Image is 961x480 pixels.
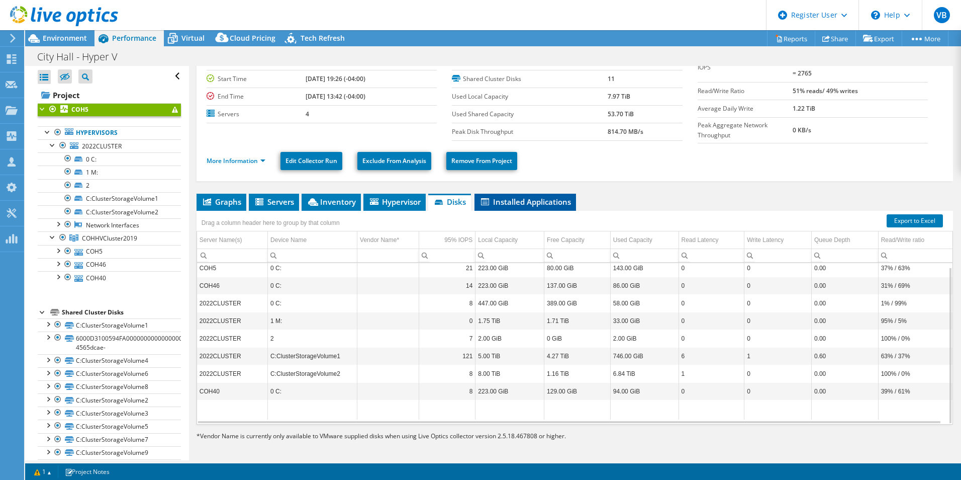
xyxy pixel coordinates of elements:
[698,62,793,72] label: IOPS
[38,459,181,472] a: C:ClusterStorageVolume10
[197,347,268,365] td: Column Server Name(s), Value 2022CLUSTER
[478,234,518,246] div: Local Capacity
[419,277,475,294] td: Column 95% IOPS, Value 14
[811,277,878,294] td: Column Queue Depth, Value 0.00
[679,365,744,382] td: Column Read Latency, Value 1
[679,294,744,312] td: Column Read Latency, Value 0
[268,277,357,294] td: Column Device Name, Value 0 C:
[811,382,878,400] td: Column Queue Depth, Value 0.00
[767,31,815,46] a: Reports
[112,33,156,43] span: Performance
[544,294,611,312] td: Column Free Capacity, Value 389.00 GiB
[268,259,357,277] td: Column Device Name, Value 0 C:
[197,211,953,425] div: Data grid
[544,330,611,347] td: Column Free Capacity, Value 0 GiB
[793,87,858,95] b: 51% reads/ 49% writes
[679,249,744,262] td: Column Read Latency, Filter cell
[610,312,679,330] td: Column Used Capacity, Value 33.00 GiB
[230,33,275,43] span: Cloud Pricing
[82,234,137,243] span: COHHVCluster2019
[360,234,416,246] div: Vendor Name*
[38,179,181,192] a: 2
[357,382,419,400] td: Column Vendor Name*, Value
[793,57,925,77] b: 5265 at [GEOGRAPHIC_DATA], 95th Percentile = 2765
[419,365,475,382] td: Column 95% IOPS, Value 8
[479,197,571,207] span: Installed Applications
[419,249,475,262] td: Column 95% IOPS, Filter cell
[475,277,544,294] td: Column Local Capacity, Value 223.00 GiB
[475,259,544,277] td: Column Local Capacity, Value 223.00 GiB
[613,234,652,246] div: Used Capacity
[200,234,242,246] div: Server Name(s)
[544,312,611,330] td: Column Free Capacity, Value 1.71 TiB
[268,330,357,347] td: Column Device Name, Value 2
[33,51,133,62] h1: City Hall - Hyper V
[475,249,544,262] td: Column Local Capacity, Filter cell
[202,197,241,207] span: Graphs
[181,33,205,43] span: Virtual
[811,259,878,277] td: Column Queue Depth, Value 0.00
[608,74,615,83] b: 11
[682,234,719,246] div: Read Latency
[679,347,744,365] td: Column Read Latency, Value 6
[38,152,181,166] a: 0 C:
[268,382,357,400] td: Column Device Name, Value 0 C:
[744,312,812,330] td: Column Write Latency, Value 0
[268,294,357,312] td: Column Device Name, Value 0 C:
[811,330,878,347] td: Column Queue Depth, Value 0.00
[452,74,608,84] label: Shared Cluster Disks
[38,139,181,152] a: 2022CLUSTER
[357,231,419,249] td: Vendor Name* Column
[744,277,812,294] td: Column Write Latency, Value 0
[280,152,342,170] a: Edit Collector Run
[38,258,181,271] a: COH46
[475,347,544,365] td: Column Local Capacity, Value 5.00 TiB
[793,126,811,134] b: 0 KB/s
[38,103,181,116] a: COH5
[38,420,181,433] a: C:ClusterStorageVolume5
[27,465,58,478] a: 1
[357,312,419,330] td: Column Vendor Name*, Value
[38,192,181,205] a: C:ClusterStorageVolume1
[698,86,793,96] label: Read/Write Ratio
[357,294,419,312] td: Column Vendor Name*, Value
[446,152,517,170] a: Remove From Project
[43,33,87,43] span: Environment
[38,446,181,459] a: C:ClusterStorageVolume9
[679,312,744,330] td: Column Read Latency, Value 0
[452,109,608,119] label: Used Shared Capacity
[38,87,181,103] a: Project
[419,330,475,347] td: Column 95% IOPS, Value 7
[357,249,419,262] td: Column Vendor Name*, Filter cell
[38,126,181,139] a: Hypervisors
[747,234,784,246] div: Write Latency
[82,142,122,150] span: 2022CLUSTER
[475,294,544,312] td: Column Local Capacity, Value 447.00 GiB
[357,152,431,170] a: Exclude From Analysis
[197,365,268,382] td: Column Server Name(s), Value 2022CLUSTER
[38,407,181,420] a: C:ClusterStorageVolume3
[38,380,181,393] a: C:ClusterStorageVolume8
[207,92,306,102] label: End Time
[878,231,952,249] td: Read/Write ratio Column
[610,231,679,249] td: Used Capacity Column
[744,365,812,382] td: Column Write Latency, Value 0
[268,231,357,249] td: Device Name Column
[679,382,744,400] td: Column Read Latency, Value 0
[610,259,679,277] td: Column Used Capacity, Value 143.00 GiB
[902,31,948,46] a: More
[197,294,268,312] td: Column Server Name(s), Value 2022CLUSTER
[268,347,357,365] td: Column Device Name, Value C:ClusterStorageVolume1
[197,249,268,262] td: Column Server Name(s), Filter cell
[207,156,265,165] a: More Information
[357,277,419,294] td: Column Vendor Name*, Value
[544,249,611,262] td: Column Free Capacity, Filter cell
[610,330,679,347] td: Column Used Capacity, Value 2.00 GiB
[547,234,585,246] div: Free Capacity
[744,347,812,365] td: Column Write Latency, Value 1
[197,259,268,277] td: Column Server Name(s), Value COH5
[368,197,421,207] span: Hypervisor
[815,31,856,46] a: Share
[544,231,611,249] td: Free Capacity Column
[452,92,608,102] label: Used Local Capacity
